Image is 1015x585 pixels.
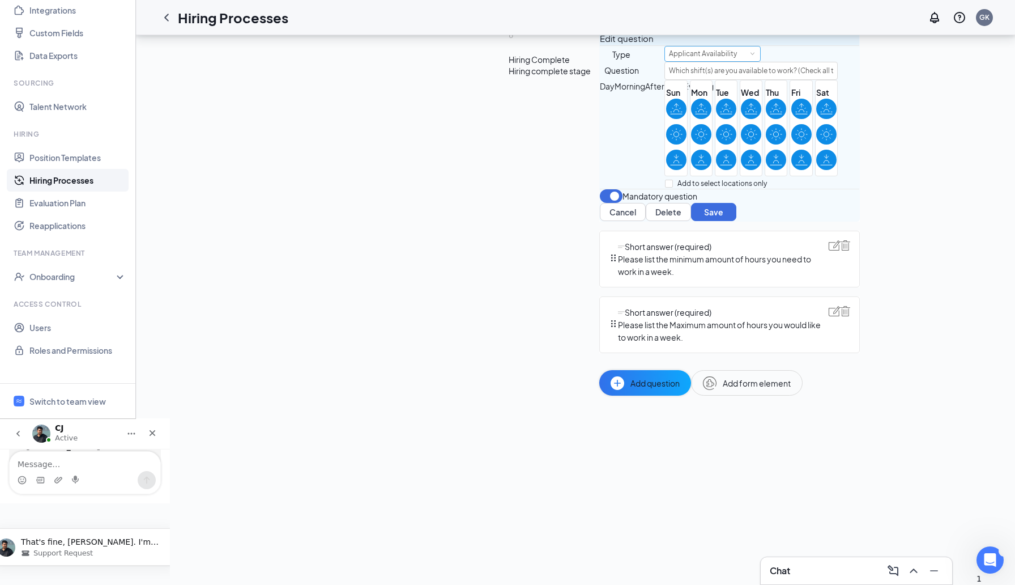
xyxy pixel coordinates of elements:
span: Add question [630,377,680,389]
div: GK [979,12,990,22]
a: Talent Network [29,95,126,118]
span: Sun [666,86,686,99]
span: Sat [816,86,837,99]
button: Home [121,5,142,26]
span: Add form element [723,377,791,389]
p: That's fine, [PERSON_NAME]. I'm glad that you were able to figure it out. Will there be anything ... [21,32,167,44]
svg: UserCheck [14,271,25,282]
a: Data Exports [29,44,126,67]
span: Wed [741,86,761,99]
div: Short answer (required) [625,306,711,319]
h1: CJ [55,6,63,14]
input: type question here [664,62,837,80]
span: Afternoon [645,80,684,92]
span: Mandatory question [622,190,697,202]
div: Hiring complete stage [509,65,595,77]
div: Team Management [14,248,124,258]
a: Hiring Processes [29,169,126,192]
div: Onboarding [29,271,117,282]
div: Switch to team view [29,396,106,407]
span: Please list the minimum amount of hours you need to work in a week. [618,253,829,278]
svg: Drag [609,253,618,262]
button: Gif picker [36,57,45,66]
div: Close [142,5,163,25]
button: Cancel [600,203,646,221]
div: Type [600,48,643,61]
textarea: Message… [10,33,160,53]
svg: Drag [609,319,618,328]
h1: Hiring Processes [178,8,288,27]
button: Start recording [72,57,81,66]
svg: QuestionInfo [953,11,966,24]
a: Users [29,316,126,339]
iframe: Intercom live chat [976,546,1004,574]
span: Day [600,80,615,92]
button: ChevronUp [905,562,923,580]
div: Applicant Availability [669,46,745,61]
button: Upload attachment [54,57,63,66]
svg: Minimize [927,564,941,578]
span: Add to select locations only [673,179,771,188]
div: Hiring [14,129,124,139]
div: Sourcing [14,78,124,88]
button: Send a message… [138,53,156,71]
button: Emoji picker [18,57,27,66]
a: Evaluation Plan [29,192,126,214]
p: Active [55,14,78,26]
svg: ChevronUp [907,564,920,578]
button: Add form element [691,370,803,396]
button: Save [691,203,736,221]
span: Thu [766,86,786,99]
svg: ChevronLeft [160,11,173,24]
div: Short answer (required) [625,240,711,253]
span: Edit question [600,32,859,45]
svg: ComposeMessage [886,564,900,578]
a: Custom Fields [29,22,126,44]
button: Delete [646,203,691,221]
button: Minimize [925,562,943,580]
button: ComposeMessage [884,562,902,580]
span: Support Request [33,44,93,54]
span: Mon [691,86,711,99]
button: go back [7,5,29,26]
span: Tue [716,86,736,99]
div: Hiring Complete [509,54,595,65]
svg: Notifications [928,11,941,24]
svg: WorkstreamLogo [15,397,23,405]
a: Position Templates [29,146,126,169]
span: Fri [791,86,812,99]
span: Please list the Maximum amount of hours you would like to work in a week. [618,319,829,344]
h3: Chat [770,565,790,577]
a: Reapplications [29,214,126,237]
span: Morning [615,80,645,92]
div: Access control [14,299,124,309]
button: Add question [599,370,691,396]
span: 1 [976,574,982,583]
img: Profile image for CJ [32,6,50,24]
a: Roles and Permissions [29,339,126,362]
div: Question [600,64,643,77]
